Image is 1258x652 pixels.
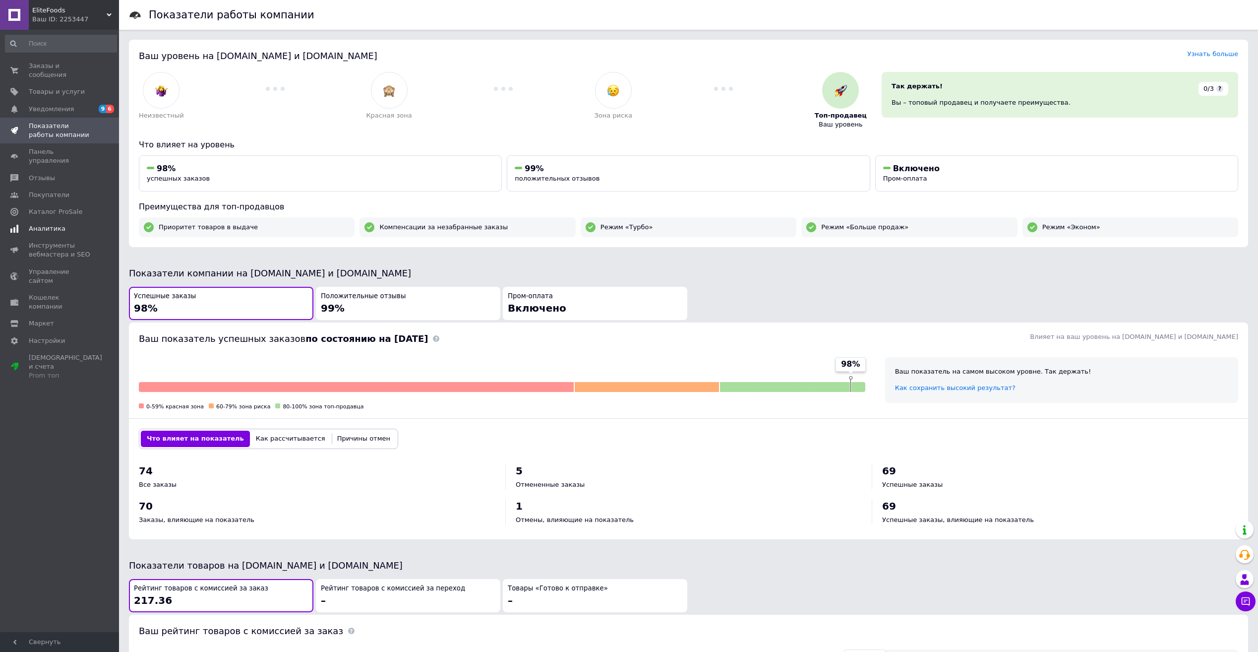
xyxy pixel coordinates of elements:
span: 6 [106,105,114,113]
span: 80-100% зона топ-продавца [283,403,363,410]
span: Компенсации за незабранные заказы [379,223,508,232]
span: Показатели товаров на [DOMAIN_NAME] и [DOMAIN_NAME] [129,560,403,571]
span: – [508,594,513,606]
button: 99%положительных отзывов [507,155,870,192]
button: Пром-оплатаВключено [503,287,687,320]
span: Включено [508,302,566,314]
span: 60-79% зона риска [216,403,270,410]
span: 217.36 [134,594,172,606]
span: Красная зона [366,111,412,120]
span: Покупатели [29,191,69,199]
span: Успешные заказы, влияющие на показатель [882,516,1034,523]
span: Рейтинг товаров с комиссией за заказ [134,584,268,593]
span: Пром-оплата [508,292,553,301]
span: 70 [139,500,153,512]
span: Отзывы [29,174,55,183]
div: Ваш ID: 2253447 [32,15,119,24]
span: Ваш рейтинг товаров с комиссией за заказ [139,626,343,636]
span: Ваш показатель успешных заказов [139,333,428,344]
button: Что влияет на показатель [141,431,250,447]
span: 0-59% красная зона [146,403,204,410]
img: :woman-shrugging: [155,84,168,97]
span: Приоритет товаров в выдаче [159,223,258,232]
span: Товары и услуги [29,87,85,96]
span: ? [1216,85,1223,92]
span: Успешные заказы [882,481,943,488]
span: Заказы, влияющие на показатель [139,516,254,523]
span: Включено [893,164,940,173]
span: Режим «Турбо» [600,223,653,232]
span: Панель управления [29,147,92,165]
span: Отмены, влияющие на показатель [516,516,634,523]
span: Настройки [29,336,65,345]
span: 98% [134,302,158,314]
span: успешных заказов [147,175,210,182]
span: Режим «Больше продаж» [821,223,908,232]
span: Успешные заказы [134,292,196,301]
span: Ваш уровень на [DOMAIN_NAME] и [DOMAIN_NAME] [139,51,377,61]
span: Маркет [29,319,54,328]
span: Все заказы [139,481,177,488]
button: ВключеноПром-оплата [875,155,1238,192]
span: Пром-оплата [883,175,927,182]
div: Вы – топовый продавец и получаете преимущества. [892,98,1228,107]
span: Зона риска [594,111,632,120]
span: Заказы и сообщения [29,62,92,79]
a: Как сохранить высокий результат? [895,384,1016,391]
span: 99% [525,164,543,173]
span: Отмененные заказы [516,481,585,488]
h1: Показатели работы компании [149,9,314,21]
button: Успешные заказы98% [129,287,313,320]
button: Чат с покупателем [1236,591,1256,611]
div: Prom топ [29,371,102,380]
span: Управление сайтом [29,267,92,285]
span: EliteFoods [32,6,107,15]
span: – [321,594,326,606]
span: 5 [516,465,523,477]
span: Аналитика [29,224,65,233]
button: Товары «Готово к отправке»– [503,579,687,612]
span: Положительные отзывы [321,292,406,301]
span: Каталог ProSale [29,207,82,216]
span: Преимущества для топ-продавцов [139,202,284,211]
span: Влияет на ваш уровень на [DOMAIN_NAME] и [DOMAIN_NAME] [1030,333,1238,340]
span: 98% [157,164,176,173]
img: :see_no_evil: [383,84,395,97]
span: 99% [321,302,345,314]
span: 69 [882,465,896,477]
span: Показатели работы компании [29,122,92,139]
span: Уведомления [29,105,74,114]
span: 98% [841,359,860,370]
input: Поиск [5,35,117,53]
button: Причины отмен [331,431,396,447]
span: 69 [882,500,896,512]
img: :rocket: [835,84,847,97]
button: Как рассчитывается [250,431,331,447]
div: Ваш показатель на самом высоком уровне. Так держать! [895,367,1228,376]
span: [DEMOGRAPHIC_DATA] и счета [29,353,102,381]
span: 9 [99,105,107,113]
b: по состоянию на [DATE] [305,333,428,344]
span: Рейтинг товаров с комиссией за переход [321,584,465,593]
span: Так держать! [892,82,943,90]
span: Кошелек компании [29,293,92,311]
span: Показатели компании на [DOMAIN_NAME] и [DOMAIN_NAME] [129,268,411,278]
button: Рейтинг товаров с комиссией за заказ217.36 [129,579,313,612]
span: Неизвестный [139,111,184,120]
button: Положительные отзывы99% [316,287,500,320]
span: Что влияет на уровень [139,140,235,149]
div: 0/3 [1198,82,1228,96]
span: Инструменты вебмастера и SEO [29,241,92,259]
span: Режим «Эконом» [1042,223,1100,232]
span: 74 [139,465,153,477]
a: Узнать больше [1187,50,1238,58]
span: Товары «Готово к отправке» [508,584,608,593]
span: положительных отзывов [515,175,599,182]
button: Рейтинг товаров с комиссией за переход– [316,579,500,612]
span: 1 [516,500,523,512]
span: Топ-продавец [815,111,867,120]
img: :disappointed_relieved: [607,84,619,97]
button: 98%успешных заказов [139,155,502,192]
span: Ваш уровень [819,120,863,129]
